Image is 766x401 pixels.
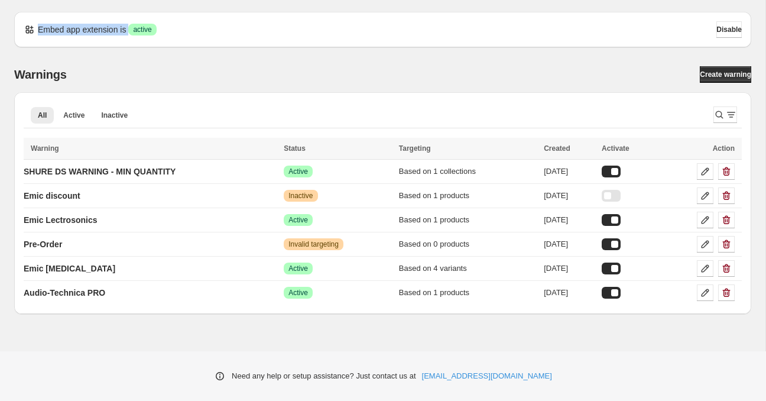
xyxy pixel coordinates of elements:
[288,215,308,225] span: Active
[63,111,85,120] span: Active
[399,263,537,274] div: Based on 4 variants
[700,70,751,79] span: Create warning
[399,190,537,202] div: Based on 1 products
[399,144,431,153] span: Targeting
[24,211,98,229] a: Emic Lectrosonics
[288,167,308,176] span: Active
[38,111,47,120] span: All
[716,25,742,34] span: Disable
[422,370,552,382] a: [EMAIL_ADDRESS][DOMAIN_NAME]
[24,259,115,278] a: Emic [MEDICAL_DATA]
[38,24,126,35] p: Embed app extension is
[602,144,629,153] span: Activate
[399,214,537,226] div: Based on 1 products
[101,111,128,120] span: Inactive
[288,240,339,249] span: Invalid targeting
[288,191,313,200] span: Inactive
[713,144,735,153] span: Action
[24,235,62,254] a: Pre-Order
[288,288,308,297] span: Active
[24,162,176,181] a: SHURE DS WARNING - MIN QUANTITY
[288,264,308,273] span: Active
[24,214,98,226] p: Emic Lectrosonics
[133,25,151,34] span: active
[24,166,176,177] p: SHURE DS WARNING - MIN QUANTITY
[399,287,537,299] div: Based on 1 products
[544,263,595,274] div: [DATE]
[700,66,751,83] a: Create warning
[14,67,67,82] h2: Warnings
[24,238,62,250] p: Pre-Order
[716,21,742,38] button: Disable
[399,238,537,250] div: Based on 0 products
[544,238,595,250] div: [DATE]
[24,263,115,274] p: Emic [MEDICAL_DATA]
[24,287,105,299] p: Audio-Technica PRO
[713,106,737,123] button: Search and filter results
[544,144,570,153] span: Created
[544,190,595,202] div: [DATE]
[544,214,595,226] div: [DATE]
[399,166,537,177] div: Based on 1 collections
[31,144,59,153] span: Warning
[544,166,595,177] div: [DATE]
[24,283,105,302] a: Audio-Technica PRO
[544,287,595,299] div: [DATE]
[284,144,306,153] span: Status
[24,186,80,205] a: Emic discount
[24,190,80,202] p: Emic discount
